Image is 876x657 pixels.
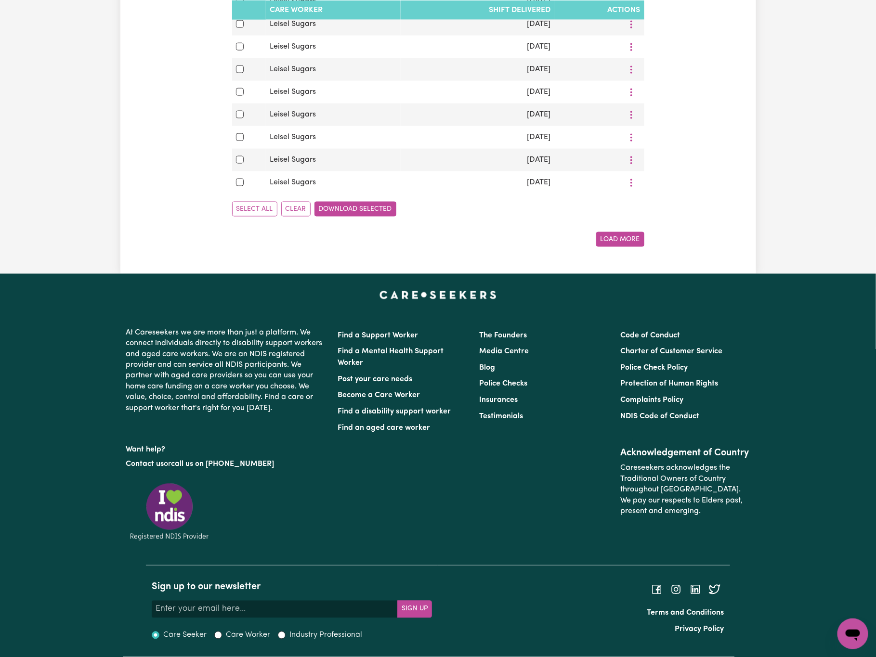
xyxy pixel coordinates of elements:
[270,6,323,13] span: Care Worker
[479,380,527,388] a: Police Checks
[620,459,750,521] p: Careseekers acknowledges the Traditional Owners of Country throughout [GEOGRAPHIC_DATA]. We pay o...
[401,149,554,171] td: [DATE]
[620,413,699,421] a: NDIS Code of Conduct
[620,397,683,404] a: Complaints Policy
[401,36,554,58] td: [DATE]
[126,441,327,455] p: Want help?
[401,103,554,126] td: [DATE]
[622,130,641,145] button: More options
[479,348,529,356] a: Media Centre
[126,455,327,474] p: or
[270,65,316,73] span: Leisel Sugars
[126,482,213,542] img: Registered NDIS provider
[622,62,641,77] button: More options
[622,175,641,190] button: More options
[479,397,518,404] a: Insurances
[270,88,316,96] span: Leisel Sugars
[622,153,641,167] button: More options
[622,39,641,54] button: More options
[226,630,270,641] label: Care Worker
[401,58,554,81] td: [DATE]
[379,291,497,299] a: Careseekers home page
[338,408,451,416] a: Find a disability support worker
[152,581,432,593] h2: Sign up to our newsletter
[338,332,418,340] a: Find a Support Worker
[232,202,277,217] button: Select All
[270,111,316,118] span: Leisel Sugars
[479,332,527,340] a: The Founders
[270,133,316,141] span: Leisel Sugars
[675,626,724,633] a: Privacy Policy
[479,364,495,372] a: Blog
[479,413,523,421] a: Testimonials
[314,202,396,217] button: Download Selected
[622,17,641,32] button: More options
[163,630,207,641] label: Care Seeker
[709,586,720,593] a: Follow Careseekers on Twitter
[338,425,431,432] a: Find an aged care worker
[270,20,316,28] span: Leisel Sugars
[622,85,641,100] button: More options
[837,618,868,649] iframe: Button to launch messaging window
[289,630,362,641] label: Industry Professional
[620,380,718,388] a: Protection of Human Rights
[171,461,275,468] a: call us on [PHONE_NUMBER]
[401,81,554,103] td: [DATE]
[622,107,641,122] button: More options
[338,376,413,384] a: Post your care needs
[270,179,316,186] span: Leisel Sugars
[401,13,554,36] td: [DATE]
[126,324,327,418] p: At Careseekers we are more than just a platform. We connect individuals directly to disability su...
[401,171,554,194] td: [DATE]
[651,586,663,593] a: Follow Careseekers on Facebook
[126,461,164,468] a: Contact us
[281,202,311,217] button: Clear
[270,43,316,51] span: Leisel Sugars
[397,601,432,618] button: Subscribe
[620,364,688,372] a: Police Check Policy
[338,392,420,399] a: Become a Care Worker
[620,348,722,356] a: Charter of Customer Service
[647,609,724,617] a: Terms and Conditions
[270,156,316,164] span: Leisel Sugars
[690,586,701,593] a: Follow Careseekers on LinkedIn
[596,232,644,247] button: Load More
[620,332,680,340] a: Code of Conduct
[620,448,750,459] h2: Acknowledgement of Country
[338,348,444,367] a: Find a Mental Health Support Worker
[401,126,554,149] td: [DATE]
[670,586,682,593] a: Follow Careseekers on Instagram
[152,601,398,618] input: Enter your email here...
